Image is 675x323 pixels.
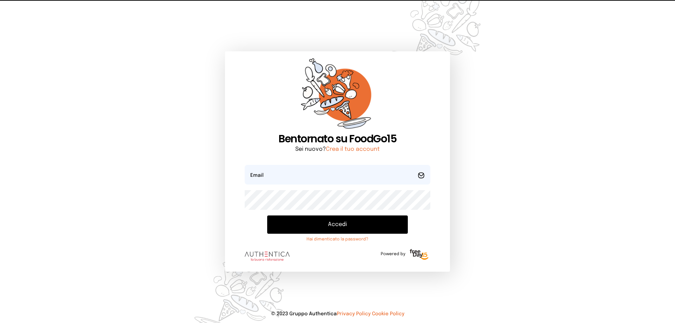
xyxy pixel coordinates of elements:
img: sticker-orange.65babaf.png [301,58,374,133]
a: Hai dimenticato la password? [267,237,408,242]
img: logo.8f33a47.png [245,252,290,261]
a: Crea il tuo account [326,146,380,152]
a: Cookie Policy [372,311,404,316]
img: logo-freeday.3e08031.png [408,248,430,262]
span: Powered by [381,251,405,257]
h1: Bentornato su FoodGo15 [245,133,430,145]
p: Sei nuovo? [245,145,430,154]
a: Privacy Policy [337,311,371,316]
p: © 2023 Gruppo Authentica [11,310,664,317]
button: Accedi [267,215,408,234]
